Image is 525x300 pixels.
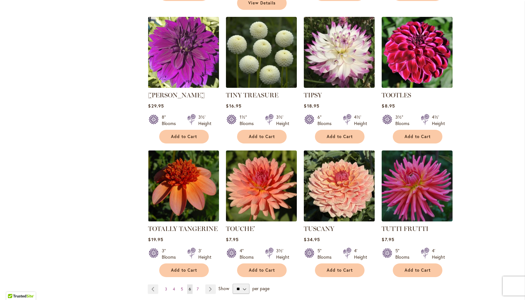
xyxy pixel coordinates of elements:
span: 5 [181,287,183,291]
div: 4' Height [432,248,445,260]
img: Tootles [382,17,453,88]
img: TOUCHE' [226,150,297,221]
button: Add to Cart [393,263,442,277]
img: TIPSY [304,17,375,88]
iframe: Launch Accessibility Center [5,277,23,295]
a: TOTALLY TANGERINE [148,217,219,223]
div: 4" Blooms [240,248,257,260]
a: Thomas Edison [148,83,219,89]
a: TINY TREASURE [226,91,278,99]
span: $19.95 [148,236,163,242]
img: TUTTI FRUTTI [382,150,453,221]
span: $18.95 [304,103,319,109]
img: Thomas Edison [148,17,219,88]
div: 4½' Height [354,114,367,127]
span: $7.95 [226,236,238,242]
button: Add to Cart [159,263,209,277]
div: 3½' Height [198,114,211,127]
a: 5 [179,284,185,294]
span: View Details [248,0,276,6]
span: Add to Cart [171,134,197,139]
button: Add to Cart [315,263,365,277]
div: 3½' Height [276,114,289,127]
div: 3' Height [198,248,211,260]
span: $29.95 [148,103,164,109]
span: 7 [197,287,199,291]
a: TOTALLY TANGERINE [148,225,218,233]
span: $34.95 [304,236,320,242]
span: Add to Cart [171,268,197,273]
a: TUSCANY [304,225,334,233]
div: 1½" Blooms [240,114,257,127]
span: Add to Cart [249,268,275,273]
span: Add to Cart [405,134,431,139]
span: 6 [189,287,191,291]
span: Add to Cart [405,268,431,273]
a: 3 [163,284,169,294]
span: Add to Cart [327,134,353,139]
a: TOOTLES [382,91,411,99]
div: 5" Blooms [317,248,335,260]
div: 3" Blooms [162,248,180,260]
a: 4 [171,284,177,294]
span: per page [252,285,269,291]
a: TIPSY [304,83,375,89]
span: Show [218,285,229,291]
span: $16.95 [226,103,241,109]
span: Add to Cart [327,268,353,273]
a: TUTTI FRUTTI [382,217,453,223]
div: 8" Blooms [162,114,180,127]
img: TUSCANY [302,149,377,223]
button: Add to Cart [159,130,209,143]
img: TINY TREASURE [226,17,297,88]
div: 5" Blooms [395,248,413,260]
span: Add to Cart [249,134,275,139]
button: Add to Cart [237,130,287,143]
a: TIPSY [304,91,322,99]
div: 4½' Height [432,114,445,127]
div: 4' Height [354,248,367,260]
img: TOTALLY TANGERINE [148,150,219,221]
a: Tootles [382,83,453,89]
a: TINY TREASURE [226,83,297,89]
div: 3½' Height [276,248,289,260]
button: Add to Cart [237,263,287,277]
span: $7.95 [382,236,394,242]
div: 3½" Blooms [395,114,413,127]
button: Add to Cart [315,130,365,143]
span: 4 [173,287,175,291]
span: 3 [165,287,167,291]
a: TOUCHE' [226,225,255,233]
button: Add to Cart [393,130,442,143]
a: TOUCHE' [226,217,297,223]
span: $8.95 [382,103,395,109]
a: TUSCANY [304,217,375,223]
div: 6" Blooms [317,114,335,127]
a: [PERSON_NAME] [148,91,205,99]
a: 7 [195,284,200,294]
a: TUTTI FRUTTI [382,225,428,233]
